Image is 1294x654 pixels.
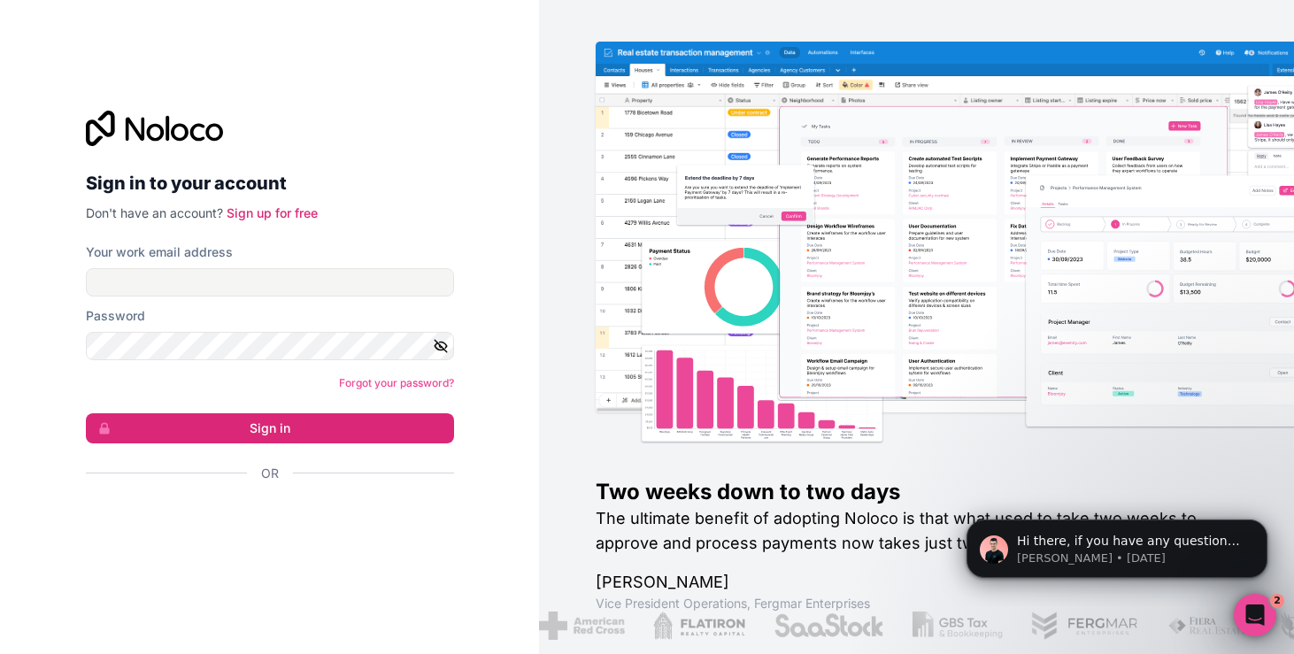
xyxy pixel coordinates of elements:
[596,506,1237,556] h2: The ultimate benefit of adopting Noloco is that what used to take two weeks to approve and proces...
[86,413,454,443] button: Sign in
[596,478,1237,506] h1: Two weeks down to two days
[86,268,454,296] input: Email address
[86,332,454,360] input: Password
[86,167,454,199] h2: Sign in to your account
[77,502,449,541] iframe: Sign in with Google Button
[261,465,279,482] span: Or
[774,612,885,640] img: /assets/saastock-C6Zbiodz.png
[1270,594,1284,608] span: 2
[1031,612,1139,640] img: /assets/fergmar-CudnrXN5.png
[1167,612,1251,640] img: /assets/fiera-fwj2N5v4.png
[86,205,223,220] span: Don't have an account?
[653,612,745,640] img: /assets/flatiron-C8eUkumj.png
[339,376,454,389] a: Forgot your password?
[940,482,1294,606] iframe: Intercom notifications message
[596,570,1237,595] h1: [PERSON_NAME]
[227,205,318,220] a: Sign up for free
[913,612,1003,640] img: /assets/gbstax-C-GtDUiK.png
[539,612,625,640] img: /assets/american-red-cross-BAupjrZR.png
[86,307,145,325] label: Password
[1234,594,1276,636] iframe: Intercom live chat
[596,595,1237,612] h1: Vice President Operations , Fergmar Enterprises
[86,243,233,261] label: Your work email address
